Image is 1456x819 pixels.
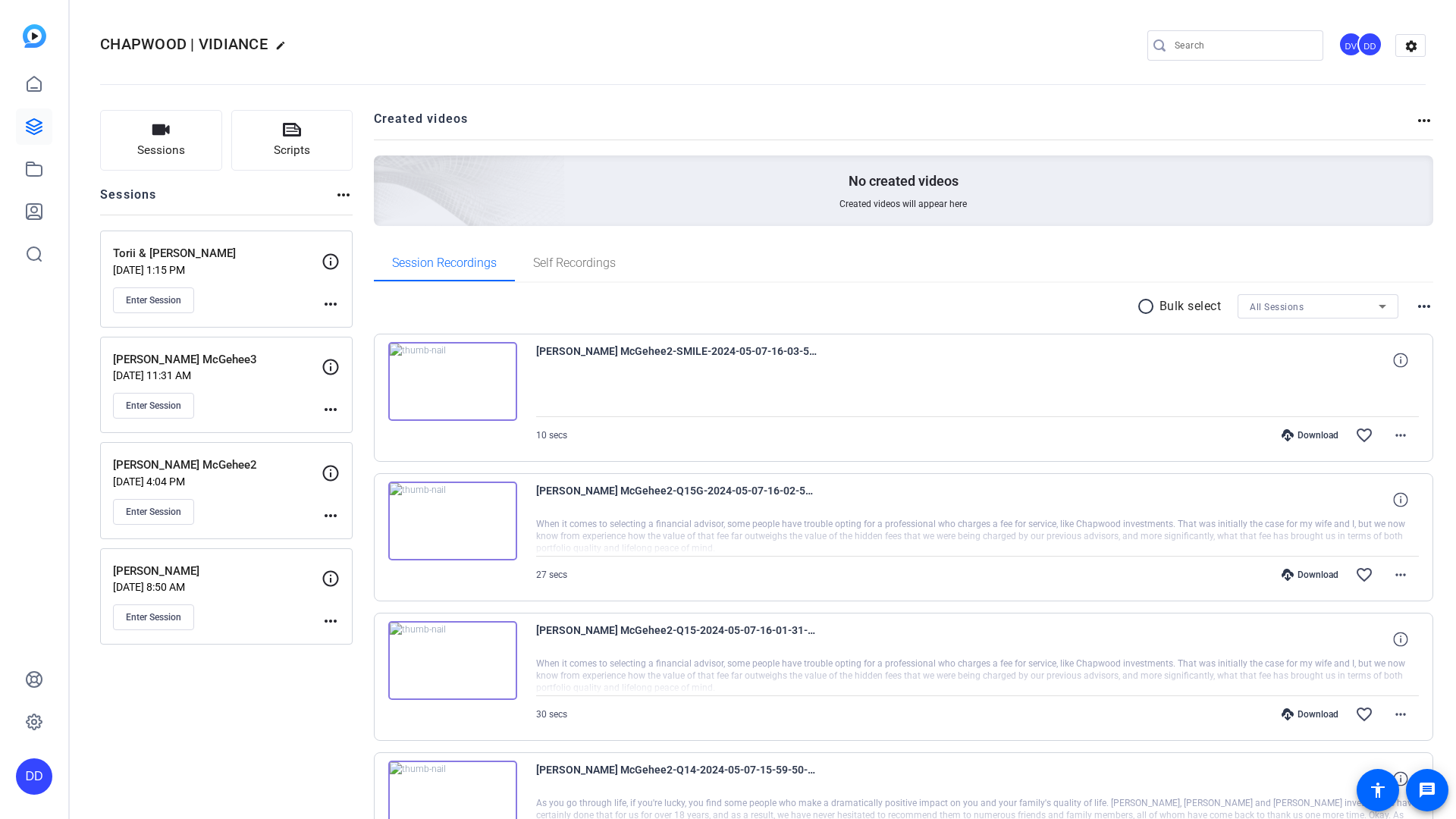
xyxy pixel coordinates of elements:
[1250,302,1304,312] span: All Sessions
[126,400,181,412] span: Enter Session
[274,142,310,159] span: Scripts
[113,457,322,474] p: [PERSON_NAME] McGehee2
[388,342,517,421] img: thumb-nail
[126,294,181,306] span: Enter Session
[113,499,194,525] button: Enter Session
[1392,426,1410,444] mat-icon: more_horiz
[113,351,322,369] p: [PERSON_NAME] McGehee3
[1137,297,1159,315] mat-icon: radio_button_unchecked
[113,369,322,381] p: [DATE] 11:31 AM
[388,482,517,560] img: thumb-nail
[536,761,817,797] span: [PERSON_NAME] McGehee2-Q14-2024-05-07-15-59-50-954-0
[1159,297,1222,315] p: Bulk select
[849,172,959,190] p: No created videos
[113,245,322,262] p: Torii & [PERSON_NAME]
[839,198,967,210] span: Created videos will appear here
[536,430,567,441] span: 10 secs
[1415,297,1433,315] mat-icon: more_horiz
[1392,705,1410,723] mat-icon: more_horiz
[231,110,353,171] button: Scripts
[100,186,157,215] h2: Sessions
[322,507,340,525] mat-icon: more_horiz
[16,758,52,795] div: DD
[1355,705,1373,723] mat-icon: favorite_border
[113,393,194,419] button: Enter Session
[533,257,616,269] span: Self Recordings
[100,110,222,171] button: Sessions
[374,110,1416,140] h2: Created videos
[334,186,353,204] mat-icon: more_horiz
[536,342,817,378] span: [PERSON_NAME] McGehee2-SMILE-2024-05-07-16-03-53-419-0
[1357,32,1384,58] ngx-avatar: dave delk
[1274,569,1346,581] div: Download
[113,581,322,593] p: [DATE] 8:50 AM
[1338,32,1365,58] ngx-avatar: David Vogel
[113,287,194,313] button: Enter Session
[126,611,181,623] span: Enter Session
[275,40,293,58] mat-icon: edit
[322,400,340,419] mat-icon: more_horiz
[1357,32,1382,57] div: DD
[1369,781,1387,799] mat-icon: accessibility
[113,563,322,580] p: [PERSON_NAME]
[1175,36,1311,55] input: Search
[322,612,340,630] mat-icon: more_horiz
[392,257,497,269] span: Session Recordings
[1415,111,1433,130] mat-icon: more_horiz
[1355,426,1373,444] mat-icon: favorite_border
[113,475,322,488] p: [DATE] 4:04 PM
[137,142,185,159] span: Sessions
[1396,35,1426,58] mat-icon: settings
[536,570,567,580] span: 27 secs
[1338,32,1363,57] div: DV
[536,709,567,720] span: 30 secs
[113,604,194,630] button: Enter Session
[126,506,181,518] span: Enter Session
[1355,566,1373,584] mat-icon: favorite_border
[536,482,817,518] span: [PERSON_NAME] McGehee2-Q15G-2024-05-07-16-02-54-033-0
[23,24,46,48] img: blue-gradient.svg
[388,621,517,700] img: thumb-nail
[204,5,566,334] img: Creted videos background
[100,35,268,53] span: CHAPWOOD | VIDIANCE
[1392,566,1410,584] mat-icon: more_horiz
[536,621,817,657] span: [PERSON_NAME] McGehee2-Q15-2024-05-07-16-01-31-900-0
[1418,781,1436,799] mat-icon: message
[322,295,340,313] mat-icon: more_horiz
[1274,708,1346,720] div: Download
[1274,429,1346,441] div: Download
[113,264,322,276] p: [DATE] 1:15 PM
